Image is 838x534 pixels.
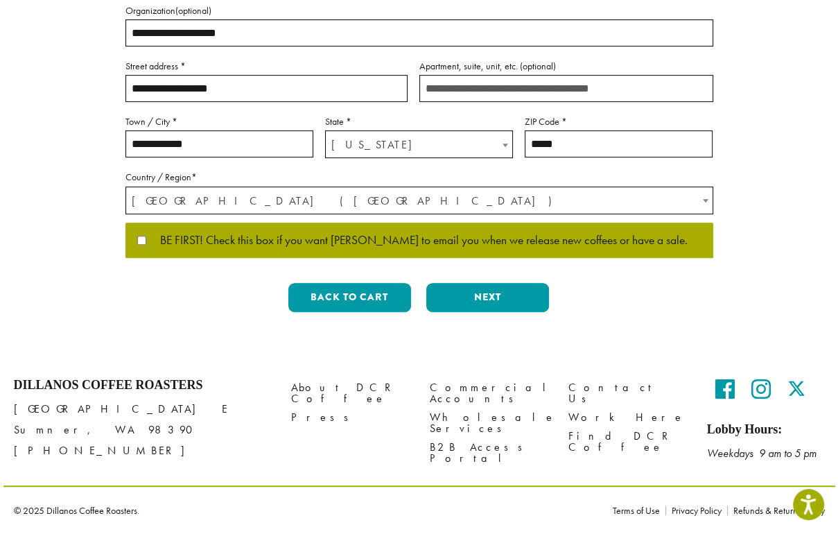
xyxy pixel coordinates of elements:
[568,378,686,408] a: Contact Us
[430,438,548,467] a: B2B Access Portal
[125,187,713,214] span: Country / Region
[291,408,409,427] a: Press
[14,378,270,393] h4: Dillanos Coffee Roasters
[125,2,713,19] label: Organization
[430,408,548,438] a: Wholesale Services
[325,130,513,158] span: State
[430,378,548,408] a: Commercial Accounts
[126,187,713,214] span: United States (US)
[137,236,146,245] input: BE FIRST! Check this box if you want [PERSON_NAME] to email you when we release new coffees or ha...
[520,60,556,72] span: (optional)
[125,113,313,130] label: Town / City
[288,283,411,312] button: Back to cart
[707,446,817,460] em: Weekdays 9 am to 5 pm
[419,58,713,75] label: Apartment, suite, unit, etc.
[568,427,686,456] a: Find DCR Coffee
[525,113,713,130] label: ZIP Code
[175,4,211,17] span: (optional)
[568,408,686,427] a: Work Here
[727,506,825,515] a: Refunds & Returns Policy
[707,422,825,438] h5: Lobby Hours:
[291,378,409,408] a: About DCR Coffee
[325,113,513,130] label: State
[125,58,408,75] label: Street address
[613,506,665,515] a: Terms of Use
[426,283,549,312] button: Next
[14,399,270,461] p: [GEOGRAPHIC_DATA] E Sumner, WA 98390 [PHONE_NUMBER]
[14,506,592,515] p: © 2025 Dillanos Coffee Roasters.
[665,506,727,515] a: Privacy Policy
[146,234,688,247] span: BE FIRST! Check this box if you want [PERSON_NAME] to email you when we release new coffees or ha...
[326,131,512,158] span: Washington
